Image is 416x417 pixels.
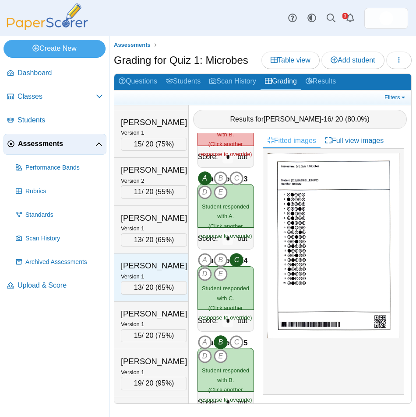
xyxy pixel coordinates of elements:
[214,171,228,185] i: B
[261,52,320,69] a: Table view
[331,56,375,64] span: Add student
[202,203,249,219] span: Student responded with A.
[121,185,187,198] div: / 20 ( )
[202,367,249,383] span: Student responded with B.
[268,153,400,338] img: 3136721_SEPTEMBER_9_2025T1_31_25_976000000.jpeg
[25,163,103,172] span: Performance Bands
[12,228,106,249] a: Scan History
[214,253,228,267] i: B
[25,234,103,243] span: Scan History
[229,335,243,349] i: C
[199,285,252,321] small: (Click another response to override)
[114,42,151,48] span: Assessments
[214,185,228,199] i: E
[261,74,301,90] a: Grading
[341,9,360,28] a: Alerts
[162,74,205,90] a: Students
[158,236,172,243] span: 65%
[198,267,212,281] i: D
[121,308,187,320] div: [PERSON_NAME]
[199,367,252,403] small: (Click another response to override)
[4,110,106,131] a: Students
[18,92,96,101] span: Classes
[121,329,187,342] div: / 20 ( )
[347,115,367,123] span: 80.0%
[229,171,243,185] i: C
[379,11,393,25] img: ps.hreErqNOxSkiDGg1
[134,236,142,243] span: 13
[4,63,106,84] a: Dashboard
[264,115,321,123] span: [PERSON_NAME]
[112,40,153,51] a: Assessments
[25,211,103,219] span: Standards
[121,321,144,327] small: Version 1
[4,134,106,155] a: Assessments
[12,181,106,202] a: Rubrics
[121,369,144,375] small: Version 1
[235,310,253,331] div: out of 1
[121,260,187,271] div: [PERSON_NAME]
[198,171,212,185] i: A
[193,110,407,129] div: Results for - / 20 ( )
[229,253,243,267] i: C
[134,284,142,291] span: 13
[25,258,103,267] span: Archived Assessments
[4,87,106,108] a: Classes
[199,203,252,239] small: (Click another response to override)
[18,281,103,290] span: Upload & Score
[4,24,91,31] a: PaperScorer
[12,205,106,226] a: Standards
[4,40,106,57] a: Create New
[25,187,103,196] span: Rubrics
[121,281,187,294] div: / 20 ( )
[121,233,187,247] div: / 20 ( )
[198,310,220,331] div: Score:
[121,377,187,390] div: / 20 ( )
[121,356,187,367] div: [PERSON_NAME]
[202,121,249,137] span: Student responded with B.
[12,252,106,273] a: Archived Assessments
[321,133,388,148] a: Full view images
[18,115,103,125] span: Students
[199,121,252,157] small: (Click another response to override)
[214,349,228,363] i: E
[263,133,321,148] a: Fitted images
[271,56,310,64] span: Table view
[158,284,172,291] span: 65%
[198,335,212,349] i: A
[214,267,228,281] i: E
[324,115,331,123] span: 16
[18,139,95,149] span: Assessments
[198,146,220,167] div: Score:
[134,332,142,339] span: 15
[235,146,253,167] div: out of 1
[121,129,144,136] small: Version 1
[158,188,172,195] span: 55%
[379,11,393,25] span: Micah Willis
[214,335,228,349] i: B
[4,3,91,30] img: PaperScorer
[121,164,187,176] div: [PERSON_NAME]
[198,349,212,363] i: D
[134,188,142,195] span: 11
[114,53,248,68] h1: Grading for Quiz 1: Microbes
[158,140,172,148] span: 75%
[121,138,187,151] div: / 20 ( )
[114,74,162,90] a: Questions
[121,273,144,280] small: Version 1
[121,225,144,232] small: Version 1
[18,68,103,78] span: Dashboard
[198,253,212,267] i: A
[121,117,187,128] div: [PERSON_NAME]
[121,177,144,184] small: Version 2
[301,74,340,90] a: Results
[4,275,106,296] a: Upload & Score
[364,8,408,29] a: ps.hreErqNOxSkiDGg1
[121,212,187,224] div: [PERSON_NAME]
[12,157,106,178] a: Performance Bands
[134,379,142,387] span: 19
[321,52,384,69] a: Add student
[202,285,249,301] span: Student responded with C.
[158,332,172,339] span: 75%
[382,93,409,102] a: Filters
